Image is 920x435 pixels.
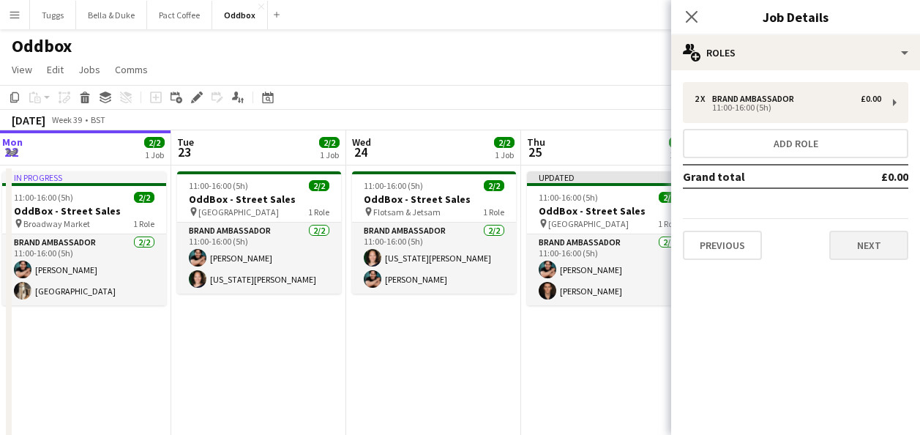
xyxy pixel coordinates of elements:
h1: Oddbox [12,35,72,57]
div: In progress [2,171,166,183]
span: 11:00-16:00 (5h) [189,180,248,191]
span: 2/2 [144,137,165,148]
div: 2 x [695,94,712,104]
a: View [6,60,38,79]
span: 2/2 [319,137,340,148]
td: £0.00 [839,165,908,188]
div: BST [91,114,105,125]
div: Roles [671,35,920,70]
span: 23 [175,144,194,160]
app-job-card: Updated11:00-16:00 (5h)2/2OddBox - Street Sales [GEOGRAPHIC_DATA]1 RoleBrand Ambassador2/211:00-1... [527,171,691,305]
span: 2/2 [659,192,679,203]
app-job-card: 11:00-16:00 (5h)2/2OddBox - Street Sales Flotsam & Jetsam1 RoleBrand Ambassador2/211:00-16:00 (5h... [352,171,516,294]
span: 2/2 [484,180,504,191]
app-card-role: Brand Ambassador2/211:00-16:00 (5h)[PERSON_NAME][US_STATE][PERSON_NAME] [177,223,341,294]
h3: Job Details [671,7,920,26]
span: 2/2 [309,180,329,191]
div: Updated [527,171,691,183]
div: 1 Job [145,149,164,160]
span: 1 Role [658,218,679,229]
app-card-role: Brand Ambassador2/211:00-16:00 (5h)[US_STATE][PERSON_NAME][PERSON_NAME] [352,223,516,294]
a: Comms [109,60,154,79]
button: Bella & Duke [76,1,147,29]
button: Add role [683,129,908,158]
span: 1 Role [133,218,154,229]
div: 11:00-16:00 (5h) [695,104,881,111]
div: Brand Ambassador [712,94,800,104]
h3: OddBox - Street Sales [527,204,691,218]
button: Tuggs [30,1,76,29]
button: Oddbox [212,1,268,29]
span: 11:00-16:00 (5h) [539,192,598,203]
h3: OddBox - Street Sales [352,193,516,206]
span: 1 Role [483,207,504,218]
span: Jobs [78,63,100,76]
button: Pact Coffee [147,1,212,29]
span: View [12,63,32,76]
div: 1 Job [495,149,514,160]
td: Grand total [683,165,839,188]
div: [DATE] [12,113,45,127]
span: 1 Role [308,207,329,218]
span: 2/2 [134,192,154,203]
app-job-card: 11:00-16:00 (5h)2/2OddBox - Street Sales [GEOGRAPHIC_DATA]1 RoleBrand Ambassador2/211:00-16:00 (5... [177,171,341,294]
span: 25 [525,144,545,160]
span: Tue [177,135,194,149]
span: [GEOGRAPHIC_DATA] [198,207,279,218]
span: 2/2 [669,137,689,148]
span: Week 39 [48,114,85,125]
span: Comms [115,63,148,76]
div: 1 Job [320,149,339,160]
span: [GEOGRAPHIC_DATA] [548,218,629,229]
span: 24 [350,144,371,160]
button: Previous [683,231,762,260]
span: 11:00-16:00 (5h) [364,180,423,191]
span: 2/2 [494,137,515,148]
a: Jobs [72,60,106,79]
span: Broadway Market [23,218,90,229]
span: Thu [527,135,545,149]
app-job-card: In progress11:00-16:00 (5h)2/2OddBox - Street Sales Broadway Market1 RoleBrand Ambassador2/211:00... [2,171,166,305]
span: 11:00-16:00 (5h) [14,192,73,203]
app-card-role: Brand Ambassador2/211:00-16:00 (5h)[PERSON_NAME][PERSON_NAME] [527,234,691,305]
button: Next [829,231,908,260]
span: Mon [2,135,23,149]
h3: OddBox - Street Sales [177,193,341,206]
span: Flotsam & Jetsam [373,207,441,218]
span: Wed [352,135,371,149]
div: £0.00 [861,94,881,104]
div: 1 Job [670,149,689,160]
h3: OddBox - Street Sales [2,204,166,218]
span: Edit [47,63,64,76]
app-card-role: Brand Ambassador2/211:00-16:00 (5h)[PERSON_NAME][GEOGRAPHIC_DATA] [2,234,166,305]
a: Edit [41,60,70,79]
